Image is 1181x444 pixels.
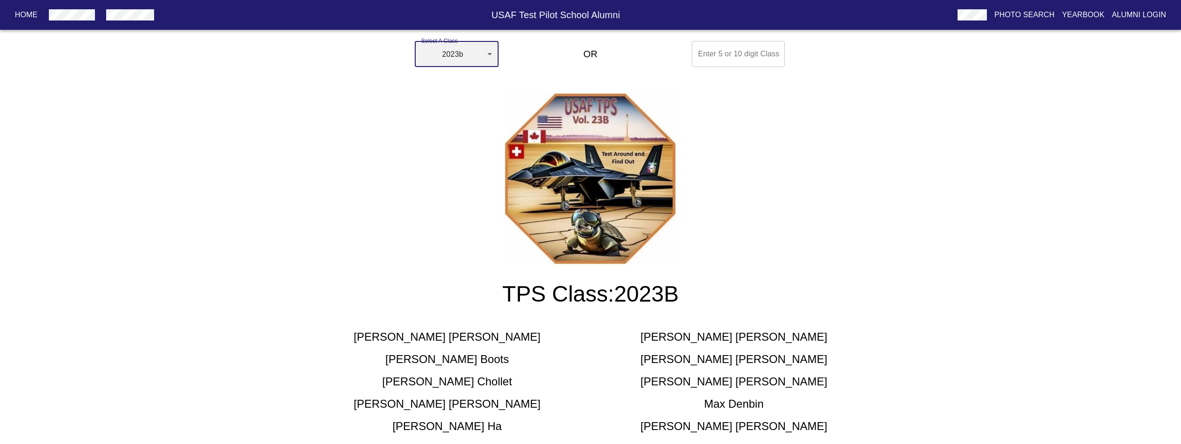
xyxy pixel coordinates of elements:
h5: [PERSON_NAME] Boots [385,352,509,367]
button: Alumni Login [1108,7,1170,23]
h5: [PERSON_NAME] Ha [392,419,502,434]
p: Photo Search [994,9,1055,20]
h5: Max Denbin [704,397,763,411]
h5: [PERSON_NAME] [PERSON_NAME] [354,330,540,344]
h6: OR [583,47,597,61]
h5: [PERSON_NAME] [PERSON_NAME] [641,352,827,367]
button: Photo Search [991,7,1059,23]
h3: TPS Class: 2023B [304,281,877,307]
p: Yearbook [1062,9,1104,20]
h5: [PERSON_NAME] Chollet [382,374,512,389]
h5: [PERSON_NAME] [PERSON_NAME] [354,397,540,411]
h5: [PERSON_NAME] [PERSON_NAME] [641,330,827,344]
button: Yearbook [1058,7,1108,23]
img: 2023b [505,93,677,264]
p: Home [15,9,38,20]
h6: USAF Test Pilot School Alumni [158,7,954,22]
p: Alumni Login [1112,9,1167,20]
h5: [PERSON_NAME] [PERSON_NAME] [641,419,827,434]
div: 2023b [415,41,499,67]
button: Home [11,7,41,23]
h5: [PERSON_NAME] [PERSON_NAME] [641,374,827,389]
